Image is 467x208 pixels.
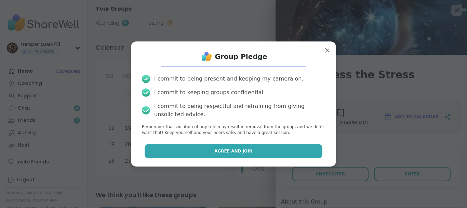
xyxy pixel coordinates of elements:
span: Agree and Join [214,148,253,154]
div: I commit to being present and keeping my camera on. [154,75,303,83]
p: Remember that violation of any rule may result in removal from the group, and we don’t want that!... [142,124,325,136]
div: I commit to keeping groups confidential. [154,88,265,97]
button: Agree and Join [145,144,323,158]
img: ShareWell Logo [200,50,214,63]
div: I commit to being respectful and refraining from giving unsolicited advice. [154,102,325,119]
h1: Group Pledge [215,52,267,61]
